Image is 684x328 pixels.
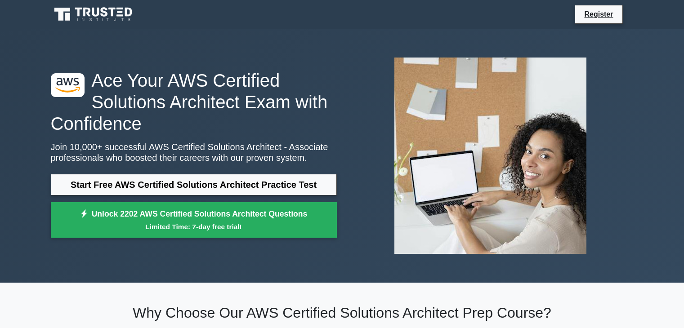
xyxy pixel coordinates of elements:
p: Join 10,000+ successful AWS Certified Solutions Architect - Associate professionals who boosted t... [51,142,337,163]
a: Register [579,9,618,20]
a: Unlock 2202 AWS Certified Solutions Architect QuestionsLimited Time: 7-day free trial! [51,202,337,238]
h2: Why Choose Our AWS Certified Solutions Architect Prep Course? [51,304,634,321]
a: Start Free AWS Certified Solutions Architect Practice Test [51,174,337,195]
h1: Ace Your AWS Certified Solutions Architect Exam with Confidence [51,70,337,134]
small: Limited Time: 7-day free trial! [62,222,326,232]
